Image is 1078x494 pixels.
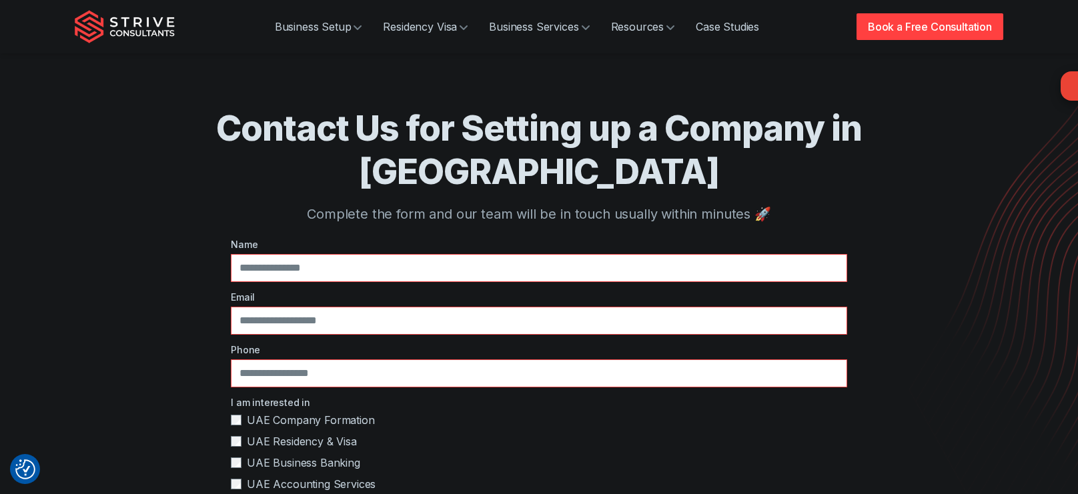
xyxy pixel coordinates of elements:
[15,459,35,479] button: Consent Preferences
[128,204,950,224] p: Complete the form and our team will be in touch usually within minutes 🚀
[231,479,241,489] input: UAE Accounting Services
[264,13,373,40] a: Business Setup
[231,343,847,357] label: Phone
[247,476,376,492] span: UAE Accounting Services
[231,457,241,468] input: UAE Business Banking
[75,10,175,43] img: Strive Consultants
[15,459,35,479] img: Revisit consent button
[231,436,241,447] input: UAE Residency & Visa
[857,13,1003,40] a: Book a Free Consultation
[247,433,357,449] span: UAE Residency & Visa
[247,412,375,428] span: UAE Company Formation
[231,290,847,304] label: Email
[478,13,600,40] a: Business Services
[600,13,686,40] a: Resources
[247,455,360,471] span: UAE Business Banking
[372,13,478,40] a: Residency Visa
[231,237,847,251] label: Name
[685,13,770,40] a: Case Studies
[128,107,950,193] h1: Contact Us for Setting up a Company in [GEOGRAPHIC_DATA]
[231,395,847,409] label: I am interested in
[231,415,241,425] input: UAE Company Formation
